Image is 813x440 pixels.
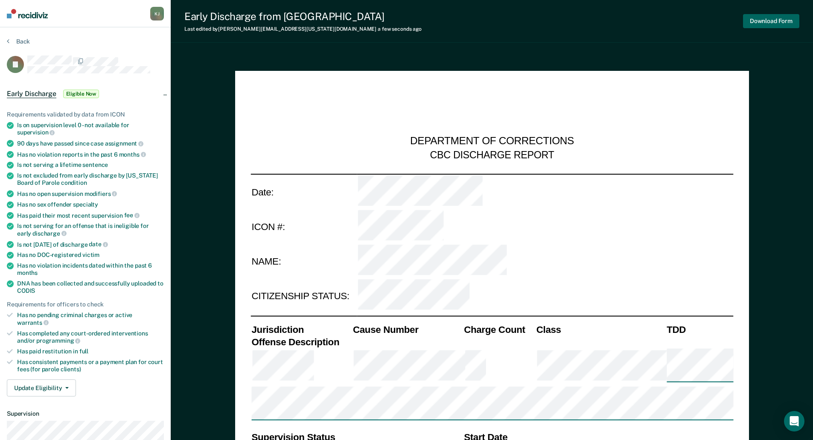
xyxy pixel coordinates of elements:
div: DNA has been collected and successfully uploaded to [17,280,164,294]
span: discharge [32,230,67,237]
th: TDD [666,323,733,335]
th: Offense Description [251,335,352,348]
button: Update Eligibility [7,379,76,396]
dt: Supervision [7,410,164,417]
span: programming [36,337,80,344]
img: Recidiviz [7,9,48,18]
div: Is not serving for an offense that is ineligible for early [17,222,164,237]
span: fee [124,212,140,219]
div: Has no sex offender [17,201,164,208]
div: 90 days have passed since case [17,140,164,147]
span: Eligible Now [63,90,99,98]
span: CODIS [17,287,35,294]
th: Jurisdiction [251,323,352,335]
div: Has completed any court-ordered interventions and/or [17,330,164,344]
span: assignment [105,140,143,147]
th: Class [535,323,665,335]
span: warrants [17,319,49,326]
span: date [89,241,108,248]
span: clients) [61,366,81,373]
div: Is on supervision level 0 - not available for [17,122,164,136]
button: KJ [150,7,164,20]
div: K J [150,7,164,20]
div: Has paid their most recent supervision [17,212,164,219]
span: months [119,151,146,158]
th: Charge Count [463,323,536,335]
span: a few seconds ago [378,26,422,32]
div: Has consistent payments or a payment plan for court fees (for parole [17,358,164,373]
span: months [17,269,38,276]
td: ICON #: [251,209,357,244]
div: Is not serving a lifetime [17,161,164,169]
td: Date: [251,174,357,209]
div: Has no violation reports in the past 6 [17,151,164,158]
span: sentence [82,161,108,168]
div: Has no DOC-registered [17,251,164,259]
button: Download Form [743,14,799,28]
div: Open Intercom Messenger [784,411,804,431]
div: Early Discharge from [GEOGRAPHIC_DATA] [184,10,422,23]
span: victim [82,251,99,258]
span: condition [61,179,87,186]
td: CITIZENSHIP STATUS: [251,279,357,314]
th: Cause Number [352,323,463,335]
div: Is not excluded from early discharge by [US_STATE] Board of Parole [17,172,164,186]
div: Has paid restitution in [17,348,164,355]
span: Early Discharge [7,90,56,98]
span: modifiers [85,190,117,197]
div: Has no pending criminal charges or active [17,312,164,326]
div: Requirements validated by data from ICON [7,111,164,118]
div: Has no open supervision [17,190,164,198]
div: DEPARTMENT OF CORRECTIONS [410,135,574,149]
span: supervision [17,129,55,136]
div: Is not [DATE] of discharge [17,241,164,248]
div: Requirements for officers to check [7,301,164,308]
td: NAME: [251,244,357,279]
span: full [79,348,88,355]
div: Last edited by [PERSON_NAME][EMAIL_ADDRESS][US_STATE][DOMAIN_NAME] [184,26,422,32]
div: CBC DISCHARGE REPORT [430,149,554,161]
span: specialty [73,201,98,208]
button: Back [7,38,30,45]
div: Has no violation incidents dated within the past 6 [17,262,164,277]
